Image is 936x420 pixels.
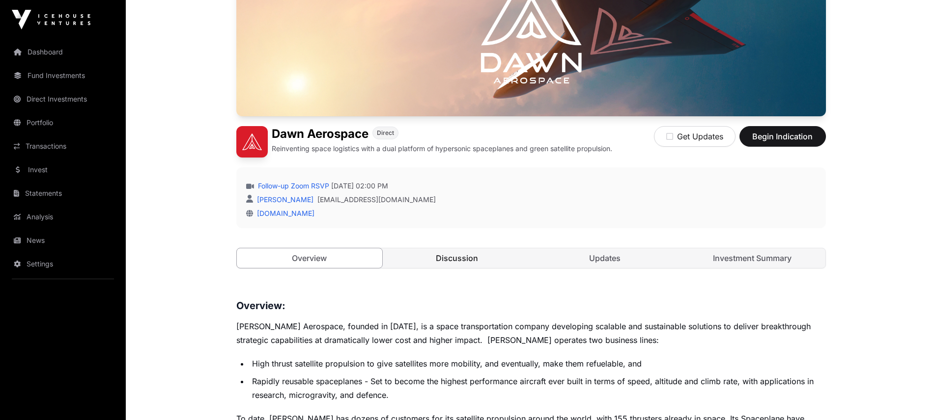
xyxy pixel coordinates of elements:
[272,126,369,142] h1: Dawn Aerospace
[236,298,826,314] h3: Overview:
[752,131,814,142] span: Begin Indication
[8,112,118,133] a: Portfolio
[8,230,118,251] a: News
[8,253,118,275] a: Settings
[256,181,329,191] a: Follow-up Zoom RSVP
[249,374,826,402] li: Rapidly reusable spaceplanes - Set to become the highest performance aircraft ever built in terms...
[8,159,118,181] a: Invest
[331,181,388,191] span: [DATE] 02:00 PM
[8,183,118,204] a: Statements
[8,206,118,228] a: Analysis
[377,129,394,137] span: Direct
[654,126,736,147] button: Get Updates
[236,248,383,268] a: Overview
[249,357,826,370] li: High thrust satellite propulsion to give satellites more mobility, and eventually, make them refu...
[272,144,612,154] p: Reinventing space logistics with a dual platform of hypersonic spaceplanes and green satellite pr...
[236,319,826,347] p: [PERSON_NAME] Aerospace, founded in [DATE], is a space transportation company developing scalable...
[237,248,825,268] nav: Tabs
[887,373,936,420] iframe: Chat Widget
[680,248,825,268] a: Investment Summary
[739,126,826,147] button: Begin Indication
[532,248,678,268] a: Updates
[317,195,436,205] a: [EMAIL_ADDRESS][DOMAIN_NAME]
[12,10,90,29] img: Icehouse Ventures Logo
[8,41,118,63] a: Dashboard
[8,135,118,157] a: Transactions
[8,65,118,86] a: Fund Investments
[384,248,530,268] a: Discussion
[236,126,268,157] img: Dawn Aerospace
[8,88,118,110] a: Direct Investments
[255,195,313,204] a: [PERSON_NAME]
[253,209,314,217] a: [DOMAIN_NAME]
[739,136,826,146] a: Begin Indication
